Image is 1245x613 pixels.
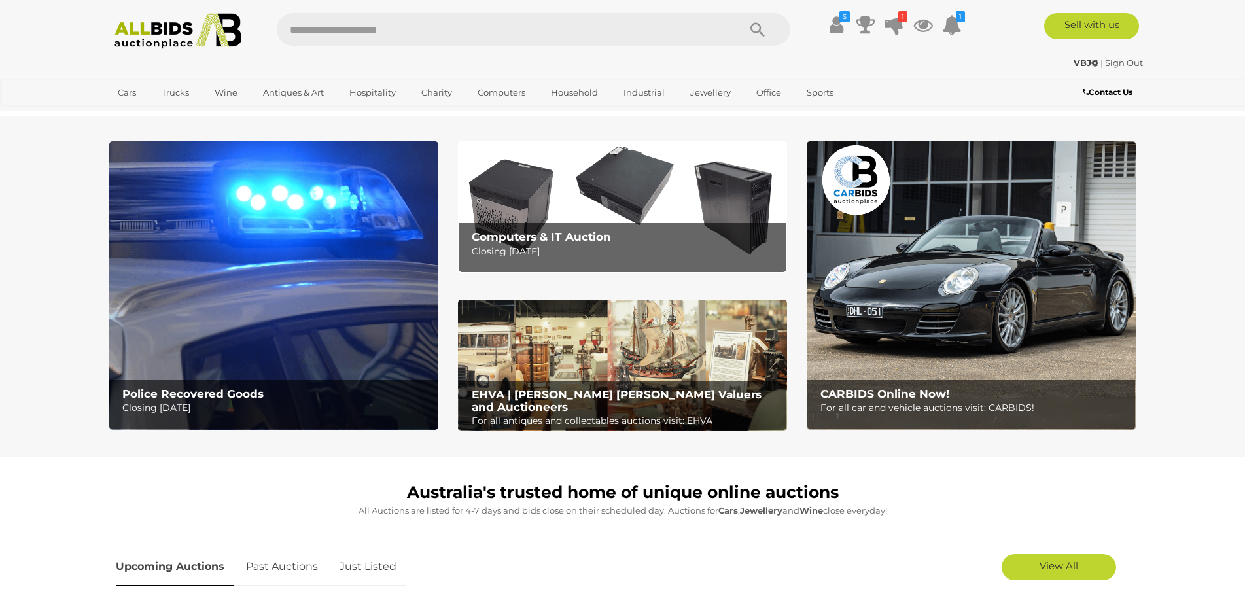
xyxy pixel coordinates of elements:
[885,13,904,37] a: 1
[458,300,787,432] a: EHVA | Evans Hastings Valuers and Auctioneers EHVA | [PERSON_NAME] [PERSON_NAME] Valuers and Auct...
[109,103,219,125] a: [GEOGRAPHIC_DATA]
[472,243,780,260] p: Closing [DATE]
[116,483,1130,502] h1: Australia's trusted home of unique online auctions
[109,141,438,430] img: Police Recovered Goods
[820,400,1129,416] p: For all car and vehicle auctions visit: CARBIDS!
[682,82,739,103] a: Jewellery
[942,13,962,37] a: 1
[615,82,673,103] a: Industrial
[472,413,780,429] p: For all antiques and collectables auctions visit: EHVA
[469,82,534,103] a: Computers
[1105,58,1143,68] a: Sign Out
[542,82,606,103] a: Household
[839,11,850,22] i: $
[1044,13,1139,39] a: Sell with us
[725,13,790,46] button: Search
[472,388,762,413] b: EHVA | [PERSON_NAME] [PERSON_NAME] Valuers and Auctioneers
[827,13,847,37] a: $
[820,387,949,400] b: CARBIDS Online Now!
[341,82,404,103] a: Hospitality
[107,13,249,49] img: Allbids.com.au
[254,82,332,103] a: Antiques & Art
[458,141,787,273] img: Computers & IT Auction
[956,11,965,22] i: 1
[122,400,430,416] p: Closing [DATE]
[807,141,1136,430] img: CARBIDS Online Now!
[109,141,438,430] a: Police Recovered Goods Police Recovered Goods Closing [DATE]
[206,82,246,103] a: Wine
[799,505,823,516] strong: Wine
[748,82,790,103] a: Office
[122,387,264,400] b: Police Recovered Goods
[116,503,1130,518] p: All Auctions are listed for 4-7 days and bids close on their scheduled day. Auctions for , and cl...
[116,548,234,586] a: Upcoming Auctions
[740,505,782,516] strong: Jewellery
[458,141,787,273] a: Computers & IT Auction Computers & IT Auction Closing [DATE]
[153,82,198,103] a: Trucks
[1040,559,1078,572] span: View All
[1002,554,1116,580] a: View All
[1074,58,1098,68] strong: VBJ
[798,82,842,103] a: Sports
[718,505,738,516] strong: Cars
[236,548,328,586] a: Past Auctions
[458,300,787,432] img: EHVA | Evans Hastings Valuers and Auctioneers
[472,230,611,243] b: Computers & IT Auction
[1100,58,1103,68] span: |
[898,11,907,22] i: 1
[1074,58,1100,68] a: VBJ
[1083,87,1132,97] b: Contact Us
[807,141,1136,430] a: CARBIDS Online Now! CARBIDS Online Now! For all car and vehicle auctions visit: CARBIDS!
[413,82,461,103] a: Charity
[330,548,406,586] a: Just Listed
[1083,85,1136,99] a: Contact Us
[109,82,145,103] a: Cars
